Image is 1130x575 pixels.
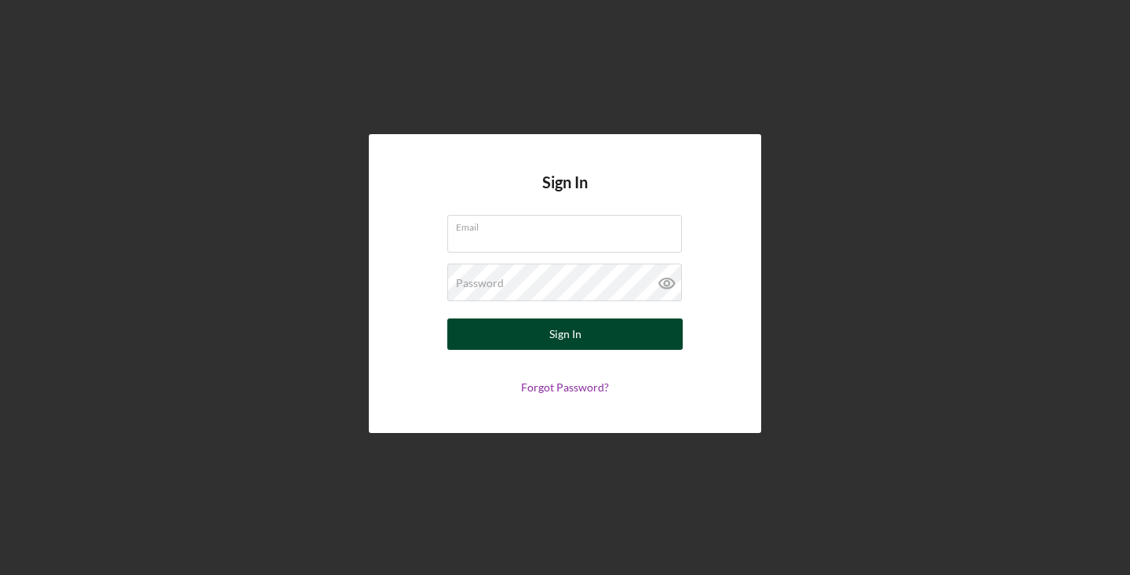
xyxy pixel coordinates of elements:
[549,318,581,350] div: Sign In
[521,380,609,394] a: Forgot Password?
[456,277,504,289] label: Password
[456,216,682,233] label: Email
[542,173,588,215] h4: Sign In
[447,318,683,350] button: Sign In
